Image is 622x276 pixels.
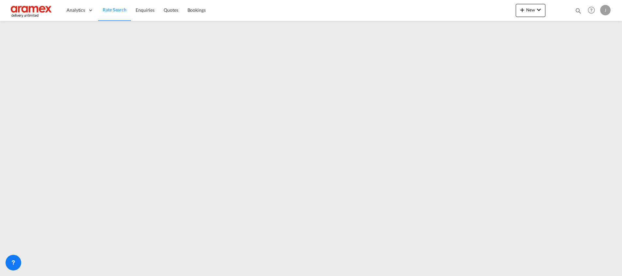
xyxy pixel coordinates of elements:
[600,5,611,15] div: J
[10,3,54,18] img: dca169e0c7e311edbe1137055cab269e.png
[586,5,600,16] div: Help
[575,7,582,17] div: icon-magnify
[516,4,545,17] button: icon-plus 400-fgNewicon-chevron-down
[518,7,543,12] span: New
[575,7,582,14] md-icon: icon-magnify
[136,7,155,13] span: Enquiries
[67,7,85,13] span: Analytics
[103,7,126,12] span: Rate Search
[164,7,178,13] span: Quotes
[187,7,206,13] span: Bookings
[518,6,526,14] md-icon: icon-plus 400-fg
[535,6,543,14] md-icon: icon-chevron-down
[586,5,597,16] span: Help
